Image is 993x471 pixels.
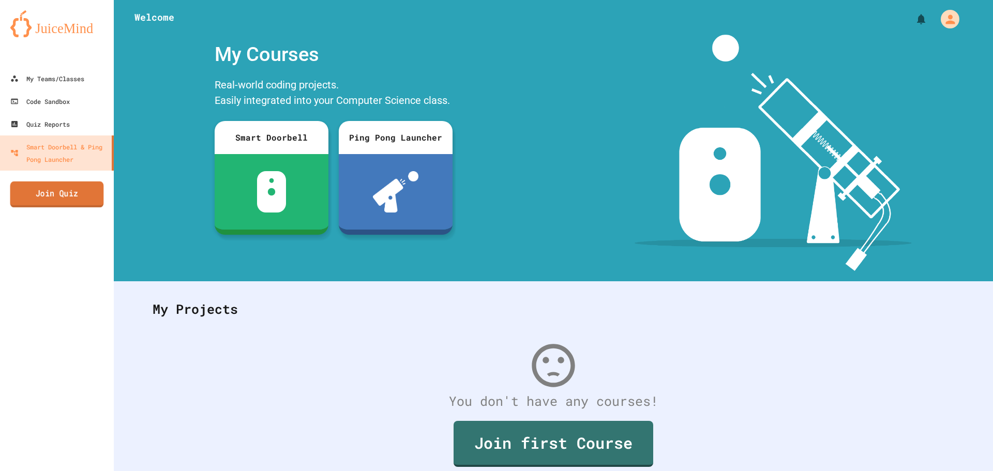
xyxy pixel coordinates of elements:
[142,289,965,329] div: My Projects
[10,72,84,85] div: My Teams/Classes
[10,95,70,108] div: Code Sandbox
[10,181,104,207] a: Join Quiz
[635,35,912,271] img: banner-image-my-projects.png
[10,10,103,37] img: logo-orange.svg
[142,391,965,411] div: You don't have any courses!
[10,141,108,165] div: Smart Doorbell & Ping Pong Launcher
[454,421,653,467] a: Join first Course
[930,7,962,31] div: My Account
[896,10,930,28] div: My Notifications
[209,74,458,113] div: Real-world coding projects. Easily integrated into your Computer Science class.
[373,171,419,212] img: ppl-with-ball.png
[339,121,453,154] div: Ping Pong Launcher
[215,121,328,154] div: Smart Doorbell
[209,35,458,74] div: My Courses
[257,171,287,212] img: sdb-white.svg
[10,118,70,130] div: Quiz Reports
